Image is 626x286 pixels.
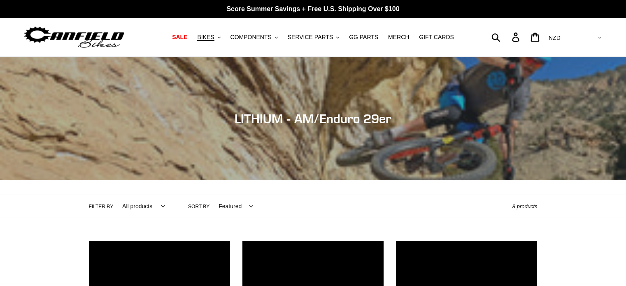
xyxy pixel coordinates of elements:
[415,32,458,43] a: GIFT CARDS
[193,32,224,43] button: BIKES
[345,32,382,43] a: GG PARTS
[512,203,538,209] span: 8 products
[168,32,191,43] a: SALE
[384,32,413,43] a: MERCH
[23,24,126,50] img: Canfield Bikes
[235,111,391,126] span: LITHIUM - AM/Enduro 29er
[496,28,517,46] input: Search
[349,34,378,41] span: GG PARTS
[89,203,114,210] label: Filter by
[172,34,187,41] span: SALE
[388,34,409,41] span: MERCH
[197,34,214,41] span: BIKES
[188,203,209,210] label: Sort by
[288,34,333,41] span: SERVICE PARTS
[230,34,272,41] span: COMPONENTS
[284,32,343,43] button: SERVICE PARTS
[419,34,454,41] span: GIFT CARDS
[226,32,282,43] button: COMPONENTS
